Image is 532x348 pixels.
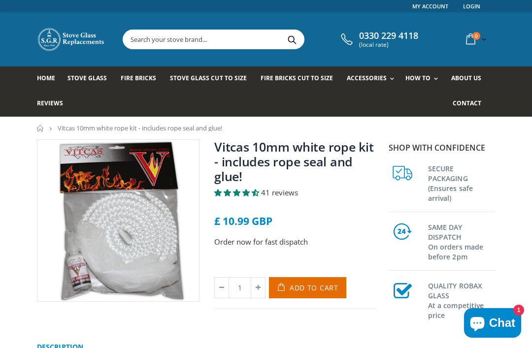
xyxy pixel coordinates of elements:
[281,30,303,49] button: Search
[214,188,261,197] span: 4.66 stars
[261,74,333,82] span: Fire Bricks Cut To Size
[67,66,114,92] a: Stove Glass
[347,74,387,82] span: Accessories
[121,74,156,82] span: Fire Bricks
[37,27,106,52] img: Stove Glass Replacement
[170,74,246,82] span: Stove Glass Cut To Size
[428,221,495,262] h3: SAME DAY DISPATCH On orders made before 2pm
[461,308,524,340] inbox-online-store-chat: Shopify online store chat
[405,74,431,82] span: How To
[453,99,481,107] span: Contact
[37,66,63,92] a: Home
[290,283,338,292] span: Add to Cart
[451,74,481,82] span: About us
[123,30,395,49] input: Search your stove brand...
[389,142,495,154] p: Shop with confidence
[170,66,254,92] a: Stove Glass Cut To Size
[58,124,222,132] span: Vitcas 10mm white rope kit - includes rope seal and glue!
[472,32,480,40] span: 0
[453,92,489,117] a: Contact
[451,66,489,92] a: About us
[269,277,346,298] button: Add to Cart
[37,74,55,82] span: Home
[37,92,70,117] a: Reviews
[261,188,298,197] span: 41 reviews
[428,279,495,320] h3: QUALITY ROBAX GLASS At a competitive price
[37,99,63,107] span: Reviews
[405,66,443,92] a: How To
[121,66,164,92] a: Fire Bricks
[261,66,340,92] a: Fire Bricks Cut To Size
[347,66,399,92] a: Accessories
[214,214,272,228] span: £ 10.99 GBP
[214,138,374,185] a: Vitcas 10mm white rope kit - includes rope seal and glue!
[37,140,199,301] img: nt-kit-12mm-dia.white-fire-rope-adhesive-517-p_800x_crop_center.jpg
[37,125,44,131] a: Home
[214,236,377,248] p: Order now for fast dispatch
[462,30,489,49] a: 0
[67,74,107,82] span: Stove Glass
[428,162,495,203] h3: SECURE PACKAGING (Ensures safe arrival)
